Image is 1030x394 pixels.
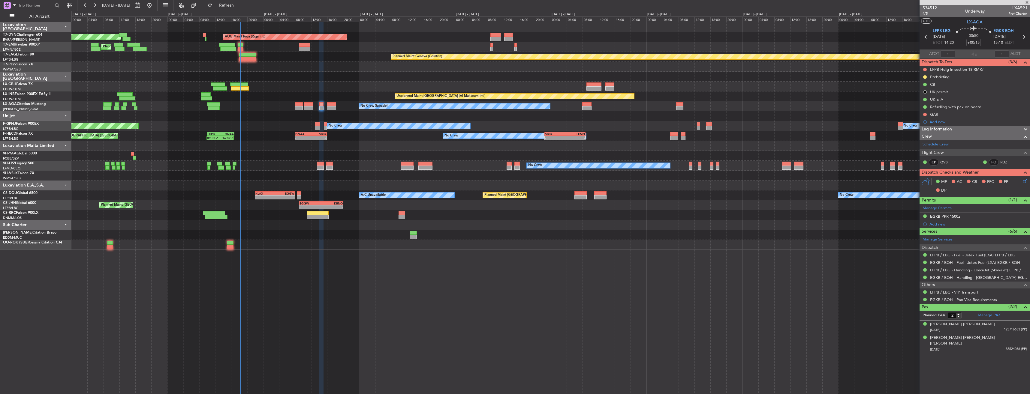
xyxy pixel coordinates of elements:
[567,16,583,22] div: 04:00
[519,16,535,22] div: 16:00
[551,16,567,22] div: 00:00
[295,16,311,22] div: 08:00
[646,16,662,22] div: 00:00
[135,16,151,22] div: 16:00
[565,132,585,136] div: LFMN
[599,16,615,22] div: 12:00
[3,57,19,62] a: LFPB/LBG
[3,92,50,96] a: LX-INBFalcon 900EX EASy II
[545,132,565,136] div: SBBR
[300,205,321,209] div: -
[3,132,16,136] span: F-HECD
[444,131,458,140] div: No Crew
[487,16,503,22] div: 08:00
[923,142,949,148] a: Schedule Crew
[208,132,221,136] div: LFPB
[922,126,952,133] span: Leg Information
[1004,327,1027,332] span: 123716633 (PP)
[3,216,22,220] a: DNMM/LOS
[790,16,806,22] div: 12:00
[151,16,167,22] div: 20:00
[758,16,774,22] div: 04:00
[930,335,1027,347] div: [PERSON_NAME] [PERSON_NAME] [PERSON_NAME]
[275,192,294,195] div: EGGW
[944,40,954,46] span: 14:20
[930,297,997,302] a: EGKB / BQH - Pax Visa Requirements
[220,136,233,140] div: 16:39 Z
[969,33,978,39] span: 00:50
[840,191,854,200] div: No Crew
[839,12,862,17] div: [DATE] - [DATE]
[535,16,551,22] div: 20:00
[922,228,937,235] span: Services
[3,206,19,210] a: LFPB/LBG
[978,312,1001,318] a: Manage PAX
[231,16,247,22] div: 16:00
[921,18,932,24] button: UTC
[929,222,1027,227] div: Add new
[930,267,1027,273] a: LFPB / LBG - Handling - ExecuJet (Skyvalet) LFPB / LBG
[993,28,1014,34] span: EGKB BQH
[3,191,38,195] a: CS-DOUGlobal 6500
[822,16,838,22] div: 20:00
[1008,5,1027,11] span: LXA59J
[3,162,34,165] a: 9H-LPZLegacy 500
[3,176,21,181] a: WMSA/SZB
[503,16,519,22] div: 12:00
[263,16,279,22] div: 00:00
[854,16,870,22] div: 04:00
[838,16,854,22] div: 00:00
[3,122,39,126] a: F-GPNJFalcon 900EX
[101,201,195,210] div: Planned Maint [GEOGRAPHIC_DATA] ([GEOGRAPHIC_DATA])
[225,32,265,41] div: AOG Maint Riga (Riga Intl)
[3,235,22,240] a: EDDM/MUC
[87,16,103,22] div: 04:00
[663,16,679,22] div: 04:00
[930,328,940,332] span: [DATE]
[930,67,983,72] div: LFPB Hdlg in section 18 RMK/
[941,179,947,185] span: MF
[3,211,38,215] a: CS-RRCFalcon 900LX
[3,82,33,86] a: LX-GBHFalcon 7X
[359,16,375,22] div: 00:00
[3,53,34,56] a: T7-EAGLFalcon 8X
[631,16,646,22] div: 20:00
[3,172,34,175] a: 9H-VSLKFalcon 7X
[941,188,947,194] span: DP
[7,12,65,21] button: All Aircraft
[726,16,742,22] div: 20:00
[1010,51,1020,57] span: ALDT
[870,16,886,22] div: 08:00
[930,214,960,219] div: EGKB PPR 1500z
[329,121,342,130] div: No Crew
[3,33,42,37] a: T7-DYNChallenger 604
[528,161,542,170] div: No Crew
[993,34,1006,40] span: [DATE]
[255,196,275,199] div: -
[391,16,407,22] div: 08:00
[3,82,16,86] span: LX-GBH
[327,16,343,22] div: 16:00
[3,33,17,37] span: T7-DYN
[930,74,950,79] div: Prebriefing
[214,3,239,7] span: Refresh
[321,201,343,205] div: KRNO
[886,16,902,22] div: 12:00
[3,231,32,234] span: [PERSON_NAME]
[679,16,694,22] div: 08:00
[311,16,327,22] div: 12:00
[972,179,977,185] span: CR
[439,16,455,22] div: 20:00
[103,42,153,51] div: Planned Maint [PERSON_NAME]
[3,53,18,56] span: T7-EAGL
[993,40,1003,46] span: 15:10
[3,132,33,136] a: F-HECDFalcon 7X
[922,282,935,288] span: Others
[3,63,17,66] span: T7-PJ29
[1008,228,1017,234] span: (6/6)
[300,201,321,205] div: EGGW
[929,51,939,57] span: ATOT
[930,89,948,94] div: UK permit
[1008,197,1017,203] span: (1/1)
[207,136,220,140] div: 09:52 Z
